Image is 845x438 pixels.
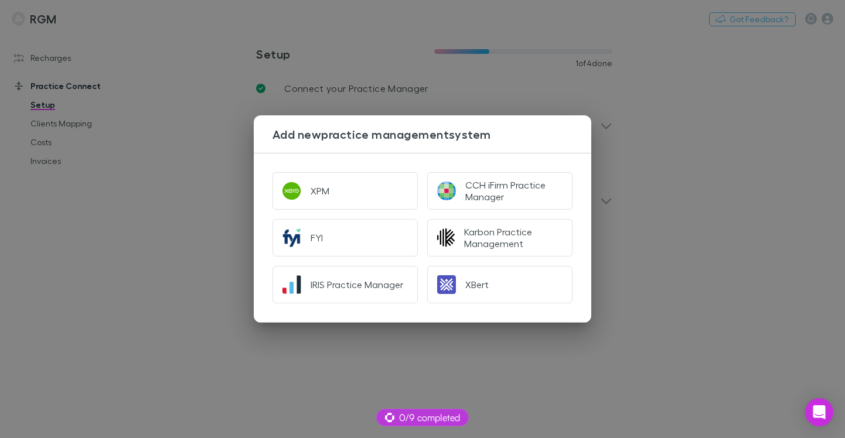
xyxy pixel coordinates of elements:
[465,279,489,290] div: XBert
[465,179,563,203] div: CCH iFirm Practice Manager
[272,266,418,303] button: IRIS Practice Manager
[272,219,418,256] button: FYI
[437,228,455,247] img: Karbon Practice Management's Logo
[464,226,563,249] div: Karbon Practice Management
[282,228,301,247] img: FYI's Logo
[311,232,323,244] div: FYI
[437,182,456,200] img: CCH iFirm Practice Manager's Logo
[311,185,329,197] div: XPM
[805,398,833,426] div: Open Intercom Messenger
[282,275,301,294] img: IRIS Practice Manager's Logo
[427,172,573,210] button: CCH iFirm Practice Manager
[437,275,456,294] img: XBert's Logo
[311,279,403,290] div: IRIS Practice Manager
[272,127,591,141] h3: Add new practice management system
[272,172,418,210] button: XPM
[427,266,573,303] button: XBert
[282,182,301,200] img: XPM's Logo
[427,219,573,256] button: Karbon Practice Management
